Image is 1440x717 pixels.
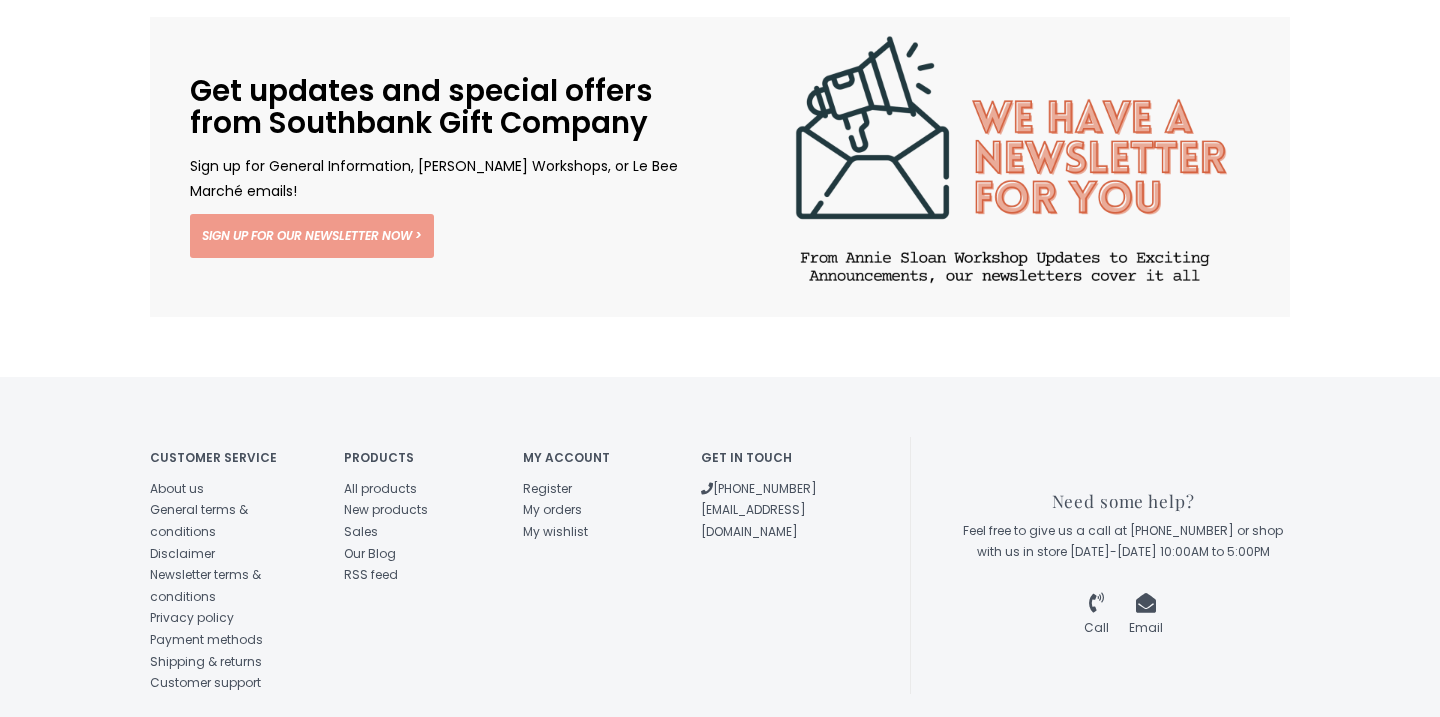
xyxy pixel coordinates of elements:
[523,523,588,540] a: My wishlist
[344,523,378,540] a: Sales
[963,522,1283,561] span: Feel free to give us a call at [PHONE_NUMBER] or shop with us in store [DATE]-[DATE] 10:00AM to 5...
[150,674,261,691] a: Customer support
[150,545,215,562] a: Disclaimer
[150,609,234,626] a: Privacy policy
[190,75,680,139] h2: Get updates and special offers from Southbank Gift Company
[956,492,1290,511] h3: Need some help?
[150,480,204,497] a: About us
[344,545,396,562] a: Our Blog
[344,501,428,518] a: New products
[190,154,680,204] p: Sign up for General Information, [PERSON_NAME] Workshops, or Le Bee Marché emails!
[701,501,806,540] a: [EMAIL_ADDRESS][DOMAIN_NAME]
[523,501,582,518] a: My orders
[150,653,262,670] a: Shipping & returns
[150,566,261,605] a: Newsletter terms & conditions
[344,480,417,497] a: All products
[523,451,672,464] h4: My account
[1084,597,1109,636] a: Call
[150,451,314,464] h4: Customer service
[150,501,248,540] a: General terms & conditions
[701,451,850,464] h4: Get in touch
[1129,597,1163,636] a: Email
[344,566,398,583] a: RSS feed
[523,480,572,497] a: Register
[190,214,434,258] a: Sign up for our newsletter now >
[150,631,263,648] a: Payment methods
[735,17,1275,317] img: Get updates and special offers from Southbank Gift Company
[701,480,817,497] a: [PHONE_NUMBER]
[344,451,493,464] h4: Products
